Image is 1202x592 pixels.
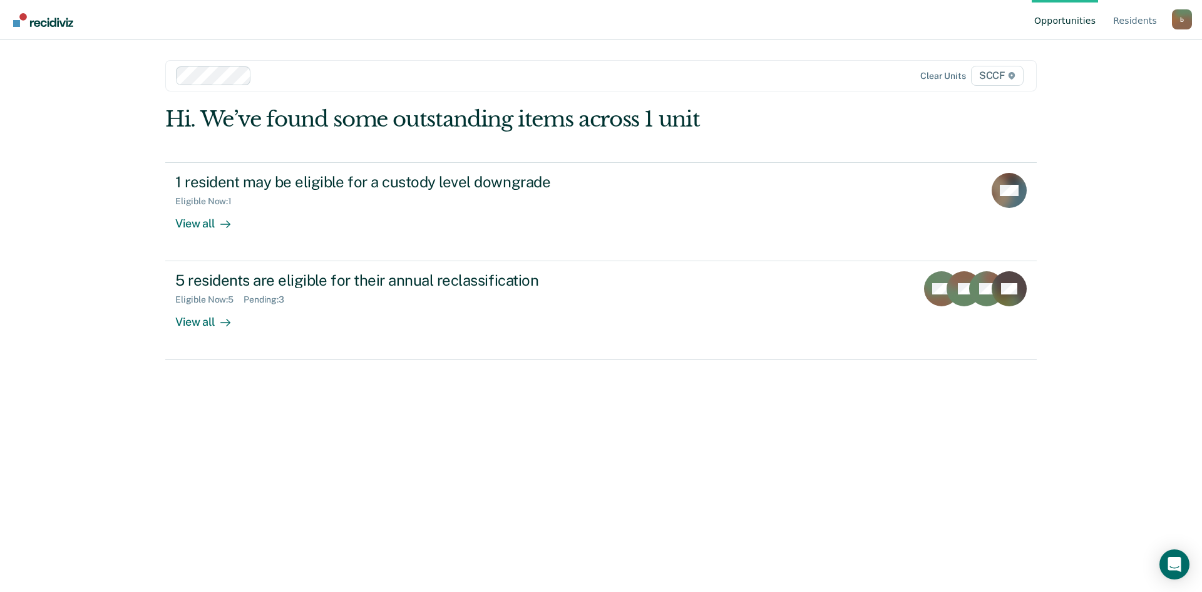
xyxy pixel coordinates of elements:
[13,13,73,27] img: Recidiviz
[244,294,294,305] div: Pending : 3
[1159,549,1189,579] div: Open Intercom Messenger
[1172,9,1192,29] div: b
[165,162,1037,261] a: 1 resident may be eligible for a custody level downgradeEligible Now:1View all
[175,305,245,330] div: View all
[175,173,615,191] div: 1 resident may be eligible for a custody level downgrade
[165,106,863,132] div: Hi. We’ve found some outstanding items across 1 unit
[971,66,1024,86] span: SCCF
[165,261,1037,360] a: 5 residents are eligible for their annual reclassificationEligible Now:5Pending:3View all
[1172,9,1192,29] button: Profile dropdown button
[175,196,242,207] div: Eligible Now : 1
[920,71,966,81] div: Clear units
[175,294,244,305] div: Eligible Now : 5
[175,206,245,231] div: View all
[175,271,615,289] div: 5 residents are eligible for their annual reclassification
